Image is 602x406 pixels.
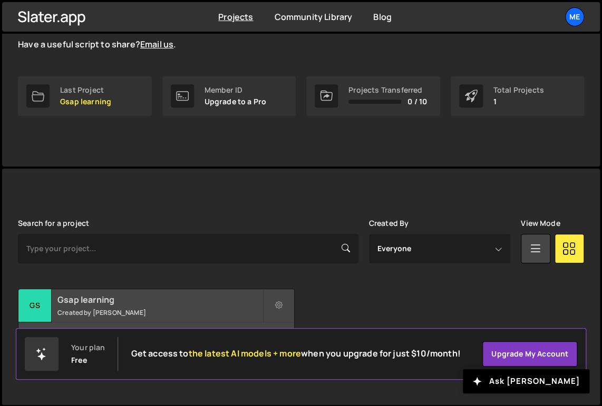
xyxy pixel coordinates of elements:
[18,289,295,354] a: Gs Gsap learning Created by [PERSON_NAME] 1 page, last updated by [PERSON_NAME] [DATE]
[493,97,544,106] p: 1
[205,86,267,94] div: Member ID
[274,11,352,23] a: Community Library
[565,7,584,26] a: Me
[369,219,409,227] label: Created By
[493,86,544,94] div: Total Projects
[18,289,52,322] div: Gs
[218,11,253,23] a: Projects
[71,356,87,364] div: Free
[482,341,577,367] a: Upgrade my account
[60,86,111,94] div: Last Project
[521,219,560,227] label: View Mode
[189,348,301,359] span: the latest AI models + more
[60,97,111,106] p: Gsap learning
[71,343,105,352] div: Your plan
[18,219,89,227] label: Search for a project
[57,308,263,317] small: Created by [PERSON_NAME]
[205,97,267,106] p: Upgrade to a Pro
[18,322,294,354] div: 1 page, last updated by [PERSON_NAME] [DATE]
[348,86,427,94] div: Projects Transferred
[407,97,427,106] span: 0 / 10
[373,11,392,23] a: Blog
[463,369,589,393] button: Ask [PERSON_NAME]
[57,294,263,305] h2: Gsap learning
[18,234,358,263] input: Type your project...
[140,38,173,50] a: Email us
[18,76,152,116] a: Last Project Gsap learning
[131,349,460,359] h2: Get access to when you upgrade for just $10/month!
